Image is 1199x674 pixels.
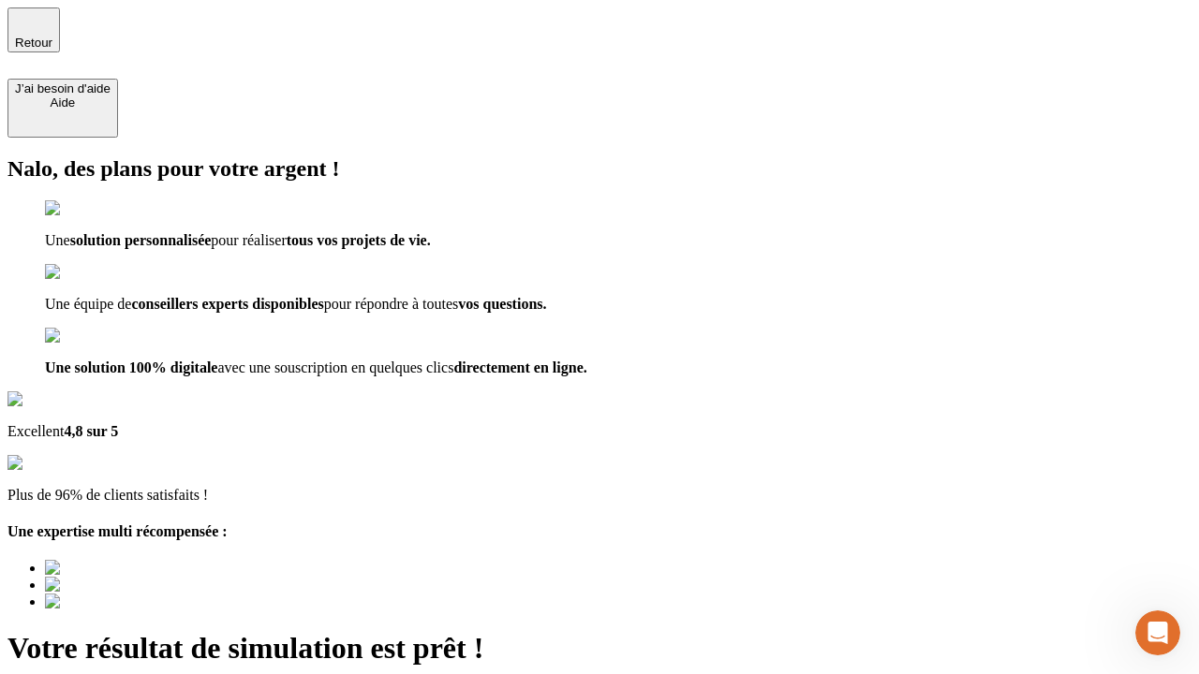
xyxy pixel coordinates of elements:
[45,328,126,344] img: checkmark
[7,487,1192,504] p: Plus de 96% de clients satisfaits !
[217,359,453,375] span: avec une souscription en quelques clics
[45,359,217,375] span: Une solution 100% digitale
[458,296,546,312] span: vos questions.
[7,79,118,138] button: J’ai besoin d'aideAide
[64,423,118,439] span: 4,8 sur 5
[45,296,131,312] span: Une équipe de
[211,232,286,248] span: pour réaliser
[45,560,218,577] img: Best savings advice award
[287,232,431,248] span: tous vos projets de vie.
[45,264,126,281] img: checkmark
[7,523,1192,540] h4: Une expertise multi récompensée :
[1135,610,1180,655] iframe: Intercom live chat
[45,593,218,610] img: Best savings advice award
[324,296,459,312] span: pour répondre à toutes
[70,232,212,248] span: solution personnalisée
[45,232,70,248] span: Une
[15,36,52,50] span: Retour
[131,296,323,312] span: conseillers experts disponibles
[15,95,111,110] div: Aide
[7,455,100,472] img: reviews stars
[7,391,116,408] img: Google Review
[7,7,60,52] button: Retour
[7,631,1192,666] h1: Votre résultat de simulation est prêt !
[453,359,586,375] span: directement en ligne.
[7,156,1192,182] h2: Nalo, des plans pour votre argent !
[7,423,64,439] span: Excellent
[15,81,111,95] div: J’ai besoin d'aide
[45,200,126,217] img: checkmark
[45,577,218,593] img: Best savings advice award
